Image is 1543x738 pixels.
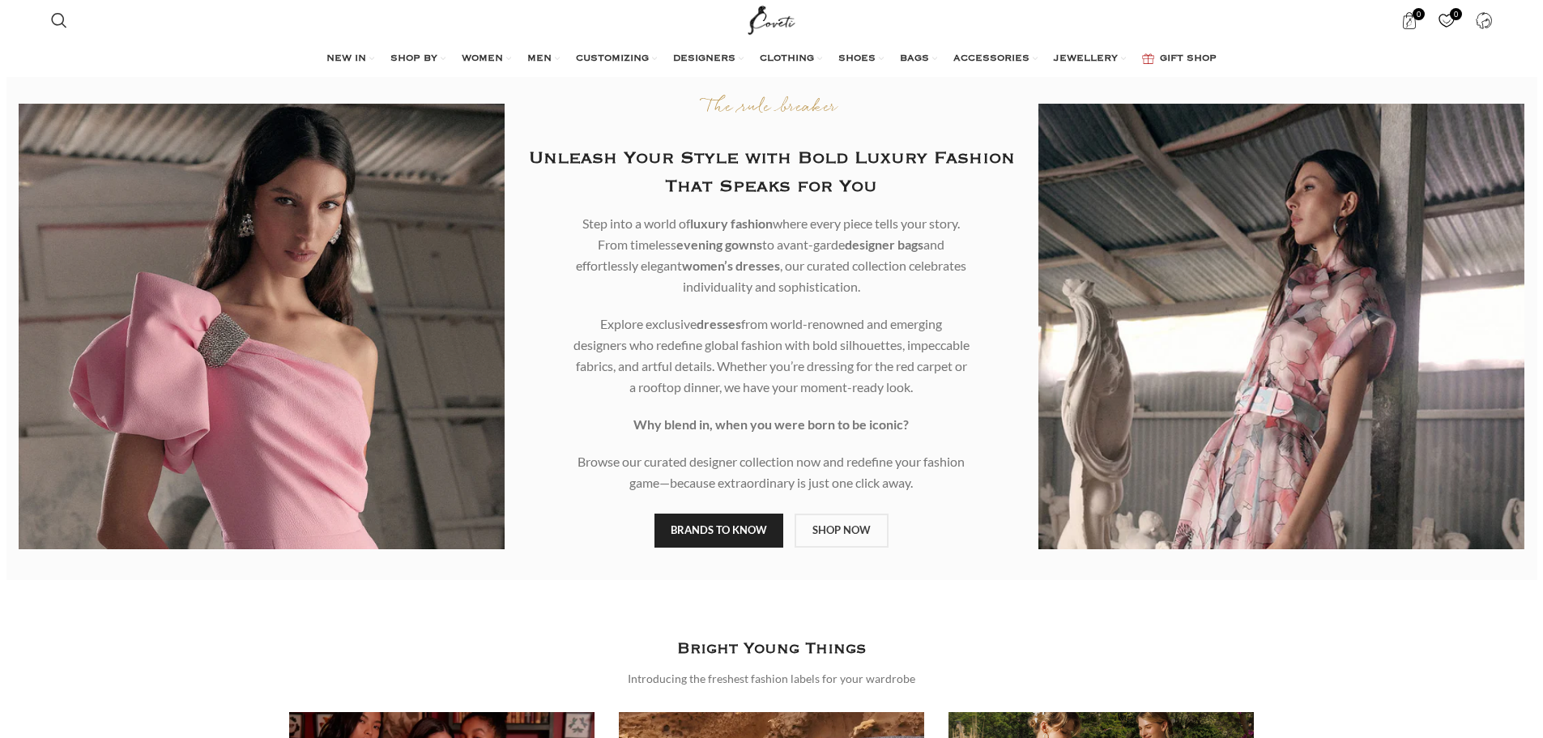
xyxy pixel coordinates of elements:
span: BAGS [900,53,929,66]
span: SHOP BY [390,53,437,66]
p: Step into a world of where every piece tells your story. From timeless to avant-garde and effortl... [573,213,970,297]
a: NEW IN [326,43,374,75]
span: ACCESSORIES [953,53,1029,66]
span: CUSTOMIZING [576,53,649,66]
h3: Bright Young Things [677,637,866,662]
span: SHOES [838,53,876,66]
span: JEWELLERY [1054,53,1118,66]
span: GIFT SHOP [1160,53,1217,66]
a: CLOTHING [760,43,822,75]
a: CUSTOMIZING [576,43,657,75]
a: 0 [1430,4,1463,36]
a: Search [43,4,75,36]
a: 0 [1392,4,1426,36]
a: MEN [527,43,560,75]
b: evening gowns [676,237,762,252]
a: SHOP NOW [795,514,889,548]
a: JEWELLERY [1054,43,1126,75]
a: SHOP BY [390,43,445,75]
a: DESIGNERS [673,43,744,75]
b: women’s dresses [682,258,780,273]
a: Site logo [744,12,799,26]
b: luxury fashion [690,215,773,231]
h2: Unleash Your Style with Bold Luxury Fashion That Speaks for You [529,144,1015,201]
p: Browse our curated designer collection now and redefine your fashion game—because extraordinary i... [573,451,970,493]
b: dresses [697,316,741,331]
p: Explore exclusive from world-renowned and emerging designers who redefine global fashion with bol... [573,314,970,398]
div: Main navigation [43,43,1501,75]
span: WOMEN [462,53,503,66]
img: GiftBag [1142,53,1154,64]
b: designer bags [845,237,923,252]
span: MEN [527,53,552,66]
div: Introducing the freshest fashion labels for your wardrobe [628,670,915,688]
strong: Why blend in, when you were born to be iconic? [633,416,909,432]
span: DESIGNERS [673,53,735,66]
a: BRANDS TO KNOW [654,514,783,548]
p: The rule breaker [529,96,1015,120]
span: NEW IN [326,53,366,66]
a: SHOES [838,43,884,75]
span: 0 [1450,8,1462,20]
a: GIFT SHOP [1142,43,1217,75]
div: My Wishlist [1430,4,1463,36]
span: 0 [1413,8,1425,20]
a: ACCESSORIES [953,43,1038,75]
a: WOMEN [462,43,511,75]
a: BAGS [900,43,937,75]
span: CLOTHING [760,53,814,66]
